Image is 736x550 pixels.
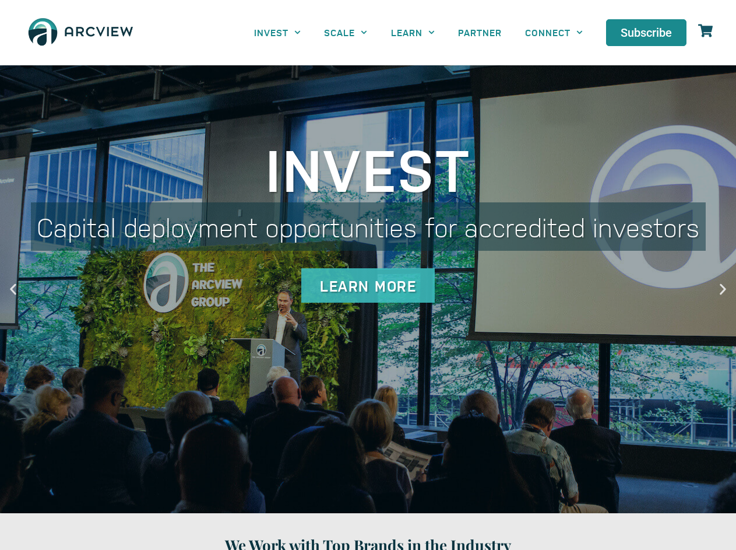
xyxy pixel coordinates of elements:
[31,138,706,197] div: Invest
[621,27,672,38] span: Subscribe
[312,19,379,45] a: SCALE
[301,268,435,303] div: Learn More
[242,19,594,45] nav: Menu
[242,19,312,45] a: INVEST
[513,19,594,45] a: CONNECT
[446,19,513,45] a: PARTNER
[31,202,706,251] div: Capital deployment opportunities for accredited investors
[716,282,730,296] div: Next slide
[606,19,686,46] a: Subscribe
[379,19,446,45] a: LEARN
[23,12,138,54] img: The Arcview Group
[6,282,20,296] div: Previous slide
